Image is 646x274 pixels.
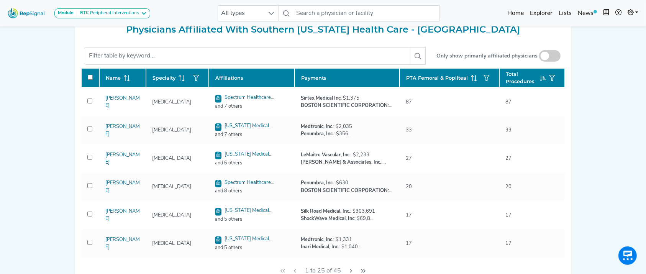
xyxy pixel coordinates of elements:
span: Specialty [152,74,175,82]
div: 17 [401,240,416,247]
small: Only show primarily affiliated physicians [436,52,538,60]
div: [MEDICAL_DATA] [148,155,196,162]
a: [PERSON_NAME] [105,124,140,136]
div: BTK Peripheral Interventions [77,10,139,16]
a: Spectrum Healthcare Partners, [GEOGRAPHIC_DATA] [215,95,286,109]
a: Home [504,6,527,21]
span: and 6 others [210,159,293,167]
span: and 8 others [210,187,293,195]
div: 20 [401,183,416,190]
a: [PERSON_NAME] [105,153,140,165]
span: Affiliations [215,74,243,82]
strong: ShockWave Medical, Inc [301,216,354,221]
a: News [575,6,600,21]
strong: Penumbra, Inc. [301,131,334,136]
div: : $1,318 [301,102,394,109]
div: : $2,233 [301,151,394,159]
div: [MEDICAL_DATA] [148,126,196,134]
div: 87 [501,98,516,106]
a: [PERSON_NAME] [105,96,140,108]
span: PTA Femoral & Popliteal [406,74,468,82]
strong: LeMaitre Vascular, Inc. [301,153,351,158]
div: [MEDICAL_DATA] [148,183,196,190]
div: : $2,035 [301,123,394,130]
span: and 5 others [210,244,293,251]
div: [MEDICAL_DATA] [148,212,196,219]
input: Search a physician or facility [293,5,440,21]
span: All types [218,6,264,21]
span: Total Procedures [506,71,537,85]
span: and 7 others [210,103,293,110]
strong: Penumbra, Inc. [301,180,334,185]
div: 27 [501,155,516,162]
strong: Medtronic, Inc. [301,124,333,129]
strong: BOSTON SCIENTIFIC CORPORATION [301,188,388,193]
strong: Inari Medical, Inc. [301,244,339,249]
span: Name [106,74,121,82]
div: : $630 [301,179,394,187]
div: : $553 [301,187,394,194]
a: [US_STATE] Medical Partners [215,208,272,222]
a: [US_STATE] Medical Partners [215,123,272,137]
strong: Medtronic, Inc. [301,237,333,242]
div: 20 [501,183,516,190]
span: and 5 others [210,216,293,223]
div: : $1,040 [301,243,369,251]
a: [PERSON_NAME] [105,180,140,193]
button: ModuleBTK Peripheral Interventions [54,8,150,18]
a: Spectrum Healthcare Partners, [GEOGRAPHIC_DATA] [215,180,286,194]
div: 17 [401,212,416,219]
div: : $303,691 [301,208,376,215]
div: [MEDICAL_DATA] [148,98,196,106]
strong: [PERSON_NAME] & Associates, Inc. [301,160,381,165]
div: 17 [501,240,516,247]
div: 33 [501,126,516,134]
div: 33 [401,126,416,134]
div: 27 [401,155,416,162]
h2: Physicians Affiliated With Southern [US_STATE] Health Care - [GEOGRAPHIC_DATA] [81,24,565,35]
div: : $1,375 [301,95,394,102]
div: : $1,331 [301,236,369,243]
strong: Sirtex Medical Inc [301,96,341,101]
div: : $69,863 [301,215,376,222]
a: Explorer [527,6,556,21]
div: : $1,357 [301,159,394,166]
strong: Module [58,11,74,15]
div: [MEDICAL_DATA] [148,240,196,247]
input: Filter table by keyword... [84,47,410,65]
a: [US_STATE] Medical Partners [215,236,272,250]
div: 87 [401,98,416,106]
a: Lists [556,6,575,21]
strong: Silk Road Medical, Inc. [301,209,350,214]
div: : $356 [301,130,394,138]
a: [US_STATE] Medical Partners [215,152,272,166]
span: and 7 others [210,131,293,138]
strong: BOSTON SCIENTIFIC CORPORATION [301,103,388,108]
span: Payments [301,74,326,82]
a: [PERSON_NAME] [105,237,140,249]
a: [PERSON_NAME] [105,209,140,221]
button: Intel Book [600,6,612,21]
div: 17 [501,212,516,219]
